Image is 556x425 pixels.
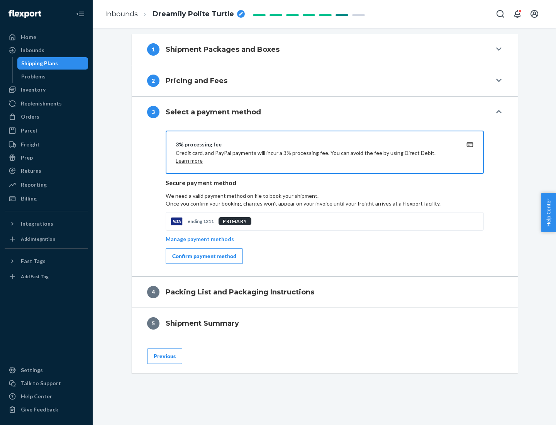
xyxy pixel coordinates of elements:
div: Add Fast Tag [21,273,49,280]
h4: Select a payment method [166,107,261,117]
h4: Shipment Packages and Boxes [166,44,280,54]
div: Help Center [21,393,52,400]
button: Integrations [5,218,88,230]
ol: breadcrumbs [99,3,251,25]
div: Parcel [21,127,37,134]
button: Learn more [176,157,203,165]
button: 3Select a payment method [132,97,518,127]
div: 5 [147,317,159,330]
div: PRIMARY [219,217,251,225]
a: Freight [5,138,88,151]
div: Replenishments [21,100,62,107]
div: Prep [21,154,33,161]
div: Talk to Support [21,379,61,387]
a: Problems [17,70,88,83]
p: Manage payment methods [166,235,234,243]
button: Open notifications [510,6,525,22]
a: Parcel [5,124,88,137]
a: Returns [5,165,88,177]
a: Talk to Support [5,377,88,389]
div: Inventory [21,86,46,93]
span: Dreamily Polite Turtle [153,9,234,19]
a: Shipping Plans [17,57,88,70]
div: Billing [21,195,37,202]
a: Inbounds [105,10,138,18]
button: Open Search Box [493,6,508,22]
a: Add Fast Tag [5,270,88,283]
button: 4Packing List and Packaging Instructions [132,277,518,308]
h4: Pricing and Fees [166,76,227,86]
div: Shipping Plans [21,59,58,67]
p: Secure payment method [166,178,484,187]
a: Replenishments [5,97,88,110]
button: Close Navigation [73,6,88,22]
div: Add Integration [21,236,55,242]
div: Orders [21,113,39,121]
div: Home [21,33,36,41]
a: Reporting [5,178,88,191]
button: Open account menu [527,6,542,22]
div: Freight [21,141,40,148]
div: Confirm payment method [172,252,236,260]
button: Give Feedback [5,403,88,416]
p: ending 1211 [188,218,214,224]
div: Give Feedback [21,406,58,413]
div: Problems [21,73,46,80]
p: Once you confirm your booking, charges won't appear on your invoice until your freight arrives at... [166,200,484,207]
a: Inventory [5,83,88,96]
a: Prep [5,151,88,164]
p: We need a valid payment method on file to book your shipment. [166,192,484,207]
button: 2Pricing and Fees [132,65,518,96]
div: 2 [147,75,159,87]
div: Reporting [21,181,47,189]
div: Integrations [21,220,53,228]
h4: Packing List and Packaging Instructions [166,287,314,297]
a: Billing [5,192,88,205]
h4: Shipment Summary [166,318,239,328]
div: Settings [21,366,43,374]
button: 5Shipment Summary [132,308,518,339]
a: Inbounds [5,44,88,56]
img: Flexport logo [8,10,41,18]
div: Returns [21,167,41,175]
a: Home [5,31,88,43]
a: Orders [5,110,88,123]
button: Previous [147,348,182,364]
a: Add Integration [5,233,88,245]
div: Inbounds [21,46,44,54]
div: 3 [147,106,159,118]
div: 4 [147,286,159,298]
div: 1 [147,43,159,56]
button: Help Center [541,193,556,232]
button: 1Shipment Packages and Boxes [132,34,518,65]
a: Help Center [5,390,88,403]
button: Confirm payment method [166,248,243,264]
button: Fast Tags [5,255,88,267]
div: 3% processing fee [176,141,455,148]
p: Credit card, and PayPal payments will incur a 3% processing fee. You can avoid the fee by using D... [176,149,455,165]
a: Settings [5,364,88,376]
div: Fast Tags [21,257,46,265]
